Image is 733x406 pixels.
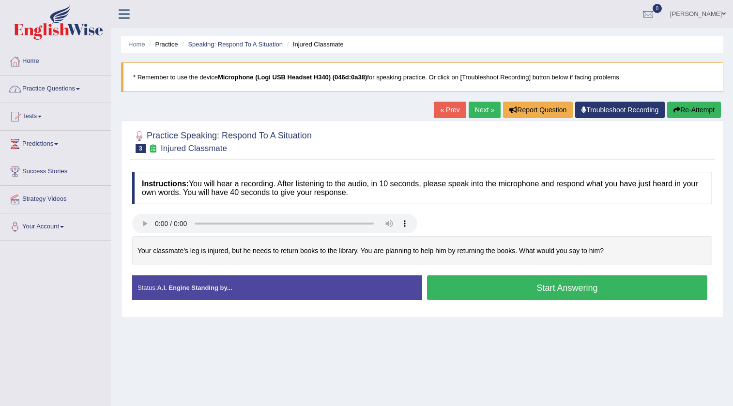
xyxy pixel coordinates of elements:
[653,4,662,13] span: 0
[128,41,145,48] a: Home
[575,102,665,118] a: Troubleshoot Recording
[285,40,344,49] li: Injured Classmate
[0,75,111,100] a: Practice Questions
[0,131,111,155] a: Predictions
[503,102,573,118] button: Report Question
[161,144,227,153] small: Injured Classmate
[147,40,178,49] li: Practice
[0,186,111,210] a: Strategy Videos
[148,144,158,153] small: Exam occurring question
[132,236,712,266] div: Your classmate's leg is injured, but he needs to return books to the library. You are planning to...
[434,102,466,118] a: « Prev
[157,284,232,291] strong: A.I. Engine Standing by...
[0,103,111,127] a: Tests
[132,172,712,204] h4: You will hear a recording. After listening to the audio, in 10 seconds, please speak into the mic...
[0,48,111,72] a: Home
[0,213,111,238] a: Your Account
[188,41,283,48] a: Speaking: Respond To A Situation
[469,102,501,118] a: Next »
[667,102,721,118] button: Re-Attempt
[132,129,312,153] h2: Practice Speaking: Respond To A Situation
[136,144,146,153] span: 3
[0,158,111,182] a: Success Stories
[132,275,422,300] div: Status:
[427,275,707,300] button: Start Answering
[121,62,723,92] blockquote: * Remember to use the device for speaking practice. Or click on [Troubleshoot Recording] button b...
[142,180,189,188] b: Instructions:
[218,74,367,81] b: Microphone (Logi USB Headset H340) (046d:0a38)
